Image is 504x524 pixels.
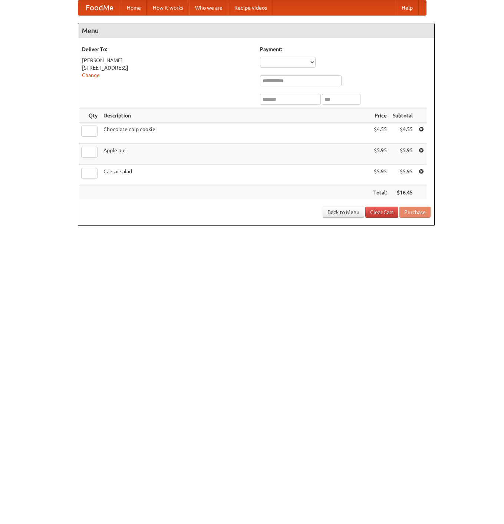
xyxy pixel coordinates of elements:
[390,123,416,144] td: $4.55
[82,64,253,71] div: [STREET_ADDRESS]
[101,144,370,165] td: Apple pie
[390,165,416,186] td: $5.95
[147,0,189,15] a: How it works
[78,23,434,38] h4: Menu
[228,0,273,15] a: Recipe videos
[370,123,390,144] td: $4.55
[390,109,416,123] th: Subtotal
[101,123,370,144] td: Chocolate chip cookie
[370,144,390,165] td: $5.95
[370,186,390,200] th: Total:
[396,0,419,15] a: Help
[78,109,101,123] th: Qty
[189,0,228,15] a: Who we are
[82,72,100,78] a: Change
[121,0,147,15] a: Home
[390,186,416,200] th: $16.45
[260,46,431,53] h5: Payment:
[390,144,416,165] td: $5.95
[82,46,253,53] h5: Deliver To:
[370,165,390,186] td: $5.95
[101,165,370,186] td: Caesar salad
[370,109,390,123] th: Price
[399,207,431,218] button: Purchase
[323,207,364,218] a: Back to Menu
[82,57,253,64] div: [PERSON_NAME]
[365,207,398,218] a: Clear Cart
[101,109,370,123] th: Description
[78,0,121,15] a: FoodMe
